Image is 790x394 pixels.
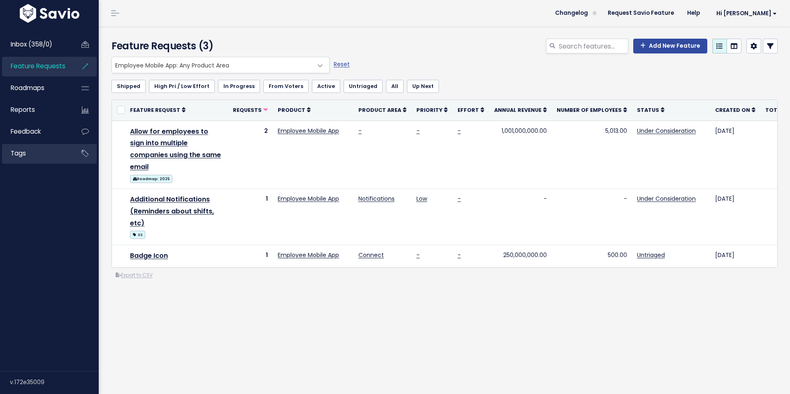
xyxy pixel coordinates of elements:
a: Employee Mobile App [278,127,339,135]
a: - [458,195,461,203]
a: SS [130,229,145,239]
a: Created On [715,106,755,114]
a: Roadmaps [2,79,68,97]
a: Inbox (358/0) [2,35,68,54]
h4: Feature Requests (3) [112,39,325,53]
img: logo-white.9d6f32f41409.svg [18,4,81,23]
a: Tags [2,144,68,163]
td: 2 [228,121,273,188]
a: - [416,127,420,135]
a: Reports [2,100,68,119]
a: In Progress [218,80,260,93]
span: Status [637,107,659,114]
span: Changelog [555,10,588,16]
span: Feature Request [130,107,180,114]
span: Priority [416,107,442,114]
a: Help [681,7,706,19]
span: Tags [11,149,26,158]
span: Annual Revenue [494,107,541,114]
a: Active [312,80,340,93]
a: - [458,251,461,259]
a: Effort [458,106,484,114]
span: Hi [PERSON_NAME] [716,10,777,16]
a: Up Next [407,80,439,93]
a: Notifications [358,195,395,203]
span: Feedback [11,127,41,136]
span: SS [130,231,145,239]
ul: Filter feature requests [112,80,778,93]
td: 250,000,000.00 [489,245,552,267]
span: Product [278,107,305,114]
a: High Pri / Low Effort [149,80,215,93]
td: - [552,188,632,245]
a: Annual Revenue [494,106,547,114]
a: Under Consideration [637,127,696,135]
td: 500.00 [552,245,632,267]
a: Additional Notifications (Reminders about shifts, etc) [130,195,214,228]
a: Request Savio Feature [601,7,681,19]
a: Number of Employees [557,106,627,114]
a: Priority [416,106,448,114]
a: Reset [334,60,350,68]
span: Roadmaps [11,83,44,92]
td: - [489,188,552,245]
a: Untriaged [637,251,665,259]
span: Reports [11,105,35,114]
a: Under Consideration [637,195,696,203]
td: [DATE] [710,121,760,188]
span: Requests [233,107,262,114]
a: Shipped [112,80,146,93]
a: Export to CSV [116,272,153,278]
a: Badge Icon [130,251,168,260]
a: Low [416,195,427,203]
span: Inbox (358/0) [11,40,52,49]
div: v.172e35009 [10,371,99,393]
a: Connect [358,251,384,259]
span: Feature Requests [11,62,65,70]
a: Requests [233,106,268,114]
td: 1,001,000,000.00 [489,121,552,188]
a: Feature Requests [2,57,68,76]
a: Employee Mobile App [278,251,339,259]
span: Employee Mobile App: Any Product Area [112,57,313,73]
a: Status [637,106,665,114]
a: - [458,127,461,135]
td: [DATE] [710,245,760,267]
a: Product Area [358,106,407,114]
a: All [386,80,404,93]
a: Add New Feature [633,39,707,53]
a: - [358,127,362,135]
a: From Voters [263,80,309,93]
td: 5,013.00 [552,121,632,188]
a: - [416,251,420,259]
span: Number of Employees [557,107,622,114]
td: 1 [228,245,273,267]
a: Untriaged [344,80,383,93]
span: Effort [458,107,479,114]
a: Employee Mobile App [278,195,339,203]
span: Roadmap: 2025 [130,175,172,183]
a: Allow for employees to sign into multiple companies using the same email [130,127,221,172]
input: Search features... [558,39,628,53]
a: Roadmap: 2025 [130,173,172,183]
td: [DATE] [710,188,760,245]
a: Hi [PERSON_NAME] [706,7,783,20]
a: Feature Request [130,106,186,114]
a: Feedback [2,122,68,141]
span: Employee Mobile App: Any Product Area [112,57,330,73]
span: Created On [715,107,750,114]
td: 1 [228,188,273,245]
span: Product Area [358,107,401,114]
a: Product [278,106,311,114]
